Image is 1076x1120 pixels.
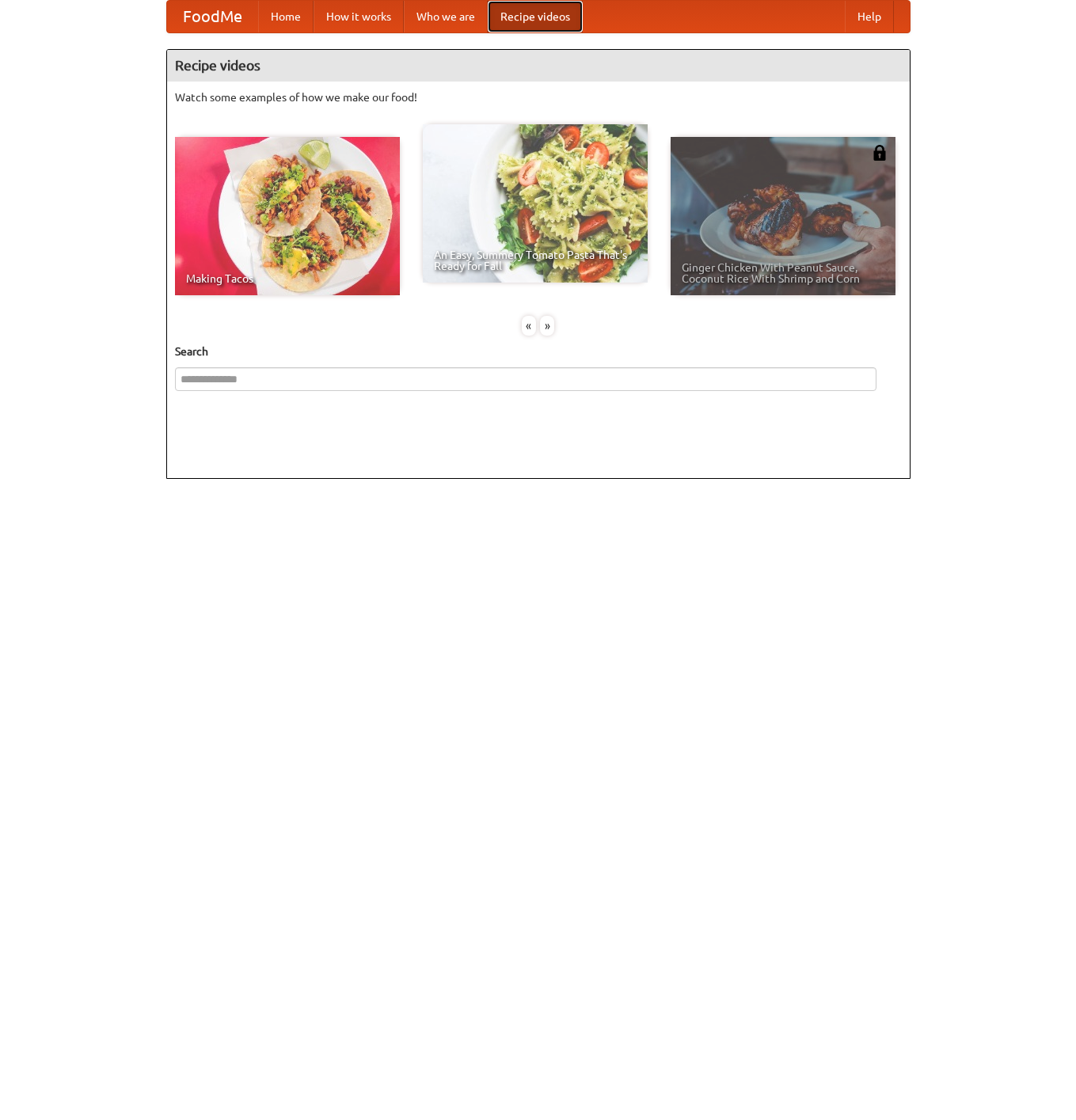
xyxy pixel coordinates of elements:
p: Watch some examples of how we make our food! [175,89,902,105]
h5: Search [175,344,902,359]
div: » [540,316,554,336]
a: Recipe videos [488,1,583,32]
span: An Easy, Summery Tomato Pasta That's Ready for Fall [434,249,637,271]
div: « [522,316,536,336]
h4: Recipe videos [167,50,910,82]
a: FoodMe [167,1,258,32]
a: Who we are [404,1,488,32]
a: Making Tacos [175,137,400,295]
span: Making Tacos [186,273,389,284]
a: How it works [314,1,404,32]
img: 483408.png [872,145,888,161]
a: An Easy, Summery Tomato Pasta That's Ready for Fall [423,124,648,283]
a: Home [258,1,314,32]
a: Help [845,1,894,32]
